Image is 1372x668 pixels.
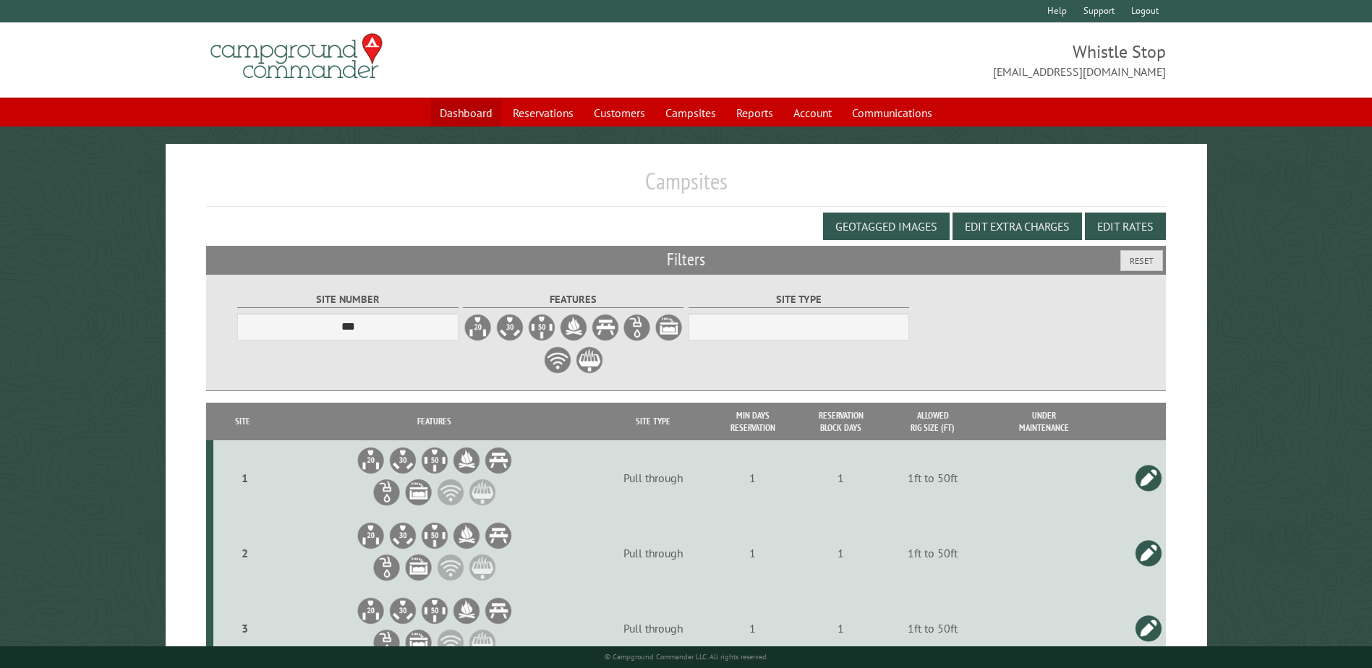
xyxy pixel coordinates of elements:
[219,471,270,485] div: 1
[484,521,513,550] li: Picnic Table
[623,313,652,342] label: Water Hookup
[981,403,1108,440] th: Under Maintenance
[887,546,979,560] div: 1ft to 50ft
[436,628,465,657] li: WiFi Service
[728,99,782,127] a: Reports
[1134,539,1163,568] a: Edit this campsite
[404,553,433,582] li: Sewer Hookup
[420,521,449,550] li: 50A Electrical Hookup
[388,596,417,625] li: 30A Electrical Hookup
[1134,463,1163,492] a: Edit this campsite
[464,313,493,342] label: 20A Electrical Hookup
[436,478,465,507] li: WiFi Service
[711,471,795,485] div: 1
[823,213,950,240] button: Geotagged Images
[420,596,449,625] li: 50A Electrical Hookup
[431,99,501,127] a: Dashboard
[206,28,387,85] img: Campground Commander
[484,596,513,625] li: Picnic Table
[953,213,1082,240] button: Edit Extra Charges
[657,99,725,127] a: Campsites
[689,291,909,308] label: Site Type
[686,40,1166,80] span: Whistle Stop [EMAIL_ADDRESS][DOMAIN_NAME]
[452,596,481,625] li: Firepit
[468,553,497,582] li: Grill
[543,346,572,374] label: WiFi Service
[799,546,883,560] div: 1
[237,291,458,308] label: Site Number
[357,596,385,625] li: 20A Electrical Hookup
[887,621,979,635] div: 1ft to 50ft
[272,403,597,440] th: Features
[495,313,524,342] label: 30A Electrical Hookup
[559,313,588,342] label: Firepit
[1085,213,1166,240] button: Edit Rates
[219,621,270,635] div: 3
[799,621,883,635] div: 1
[372,478,401,507] li: Water Hookup
[887,471,979,485] div: 1ft to 50ft
[655,313,683,342] label: Sewer Hookup
[357,446,385,475] li: 20A Electrical Hookup
[591,313,620,342] label: Picnic Table
[420,446,449,475] li: 50A Electrical Hookup
[404,478,433,507] li: Sewer Hookup
[711,621,795,635] div: 1
[357,521,385,550] li: 20A Electrical Hookup
[599,471,706,485] div: Pull through
[1120,250,1163,271] button: Reset
[599,546,706,560] div: Pull through
[468,628,497,657] li: Grill
[785,99,840,127] a: Account
[885,403,981,440] th: Allowed Rig Size (ft)
[452,446,481,475] li: Firepit
[206,246,1165,273] h2: Filters
[709,403,797,440] th: Min Days Reservation
[575,346,604,374] label: Grill
[527,313,556,342] label: 50A Electrical Hookup
[797,403,885,440] th: Reservation Block Days
[504,99,582,127] a: Reservations
[372,628,401,657] li: Water Hookup
[799,471,883,485] div: 1
[1134,614,1163,643] a: Edit this campsite
[468,478,497,507] li: Grill
[711,546,795,560] div: 1
[599,621,706,635] div: Pull through
[605,652,768,661] small: © Campground Commander LLC. All rights reserved.
[388,521,417,550] li: 30A Electrical Hookup
[484,446,513,475] li: Picnic Table
[597,403,709,440] th: Site Type
[206,167,1165,207] h1: Campsites
[404,628,433,657] li: Sewer Hookup
[219,546,270,560] div: 2
[372,553,401,582] li: Water Hookup
[463,291,683,308] label: Features
[388,446,417,475] li: 30A Electrical Hookup
[436,553,465,582] li: WiFi Service
[213,403,272,440] th: Site
[585,99,654,127] a: Customers
[843,99,941,127] a: Communications
[452,521,481,550] li: Firepit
